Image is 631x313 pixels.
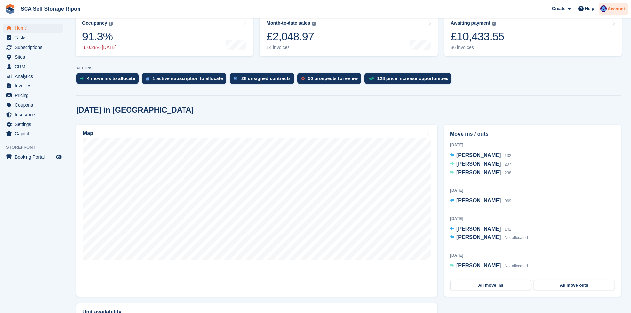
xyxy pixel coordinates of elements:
img: active_subscription_to_allocate_icon-d502201f5373d7db506a760aba3b589e785aa758c864c3986d89f69b8ff3... [146,77,149,81]
span: [PERSON_NAME] [456,235,501,240]
a: menu [3,91,63,100]
a: menu [3,110,63,119]
img: icon-info-grey-7440780725fd019a000dd9b08b2336e03edf1995a4989e88bcd33f0948082b44.svg [312,22,316,26]
span: Pricing [15,91,54,100]
a: [PERSON_NAME] 069 [450,197,511,205]
a: Preview store [55,153,63,161]
span: Help [585,5,594,12]
p: ACTIONS [76,66,621,70]
span: Sites [15,52,54,62]
a: All move outs [534,280,614,290]
span: [PERSON_NAME] [456,161,501,167]
a: 128 price increase opportunities [364,73,455,87]
span: Account [608,6,625,12]
a: Occupancy 91.3% 0.28% [DATE] [76,14,253,56]
div: [DATE] [450,216,615,222]
span: Insurance [15,110,54,119]
a: Awaiting payment £10,433.55 86 invoices [444,14,622,56]
a: 50 prospects to review [297,73,365,87]
a: menu [3,24,63,33]
h2: Move ins / outs [450,130,615,138]
a: menu [3,152,63,162]
a: Map [76,125,437,297]
span: [PERSON_NAME] [456,263,501,268]
span: Tasks [15,33,54,42]
span: Booking Portal [15,152,54,162]
a: menu [3,72,63,81]
a: All move ins [450,280,531,290]
img: move_ins_to_allocate_icon-fdf77a2bb77ea45bf5b3d319d69a93e2d87916cf1d5bf7949dd705db3b84f3ca.svg [80,77,84,80]
a: [PERSON_NAME] 207 [450,160,511,169]
a: 4 move ins to allocate [76,73,142,87]
span: Not allocated [505,264,528,268]
span: Analytics [15,72,54,81]
div: 4 move ins to allocate [87,76,135,81]
span: Settings [15,120,54,129]
div: Occupancy [82,20,107,26]
a: [PERSON_NAME] 141 [450,225,511,234]
a: menu [3,62,63,71]
a: [PERSON_NAME] 238 [450,169,511,177]
img: icon-info-grey-7440780725fd019a000dd9b08b2336e03edf1995a4989e88bcd33f0948082b44.svg [492,22,496,26]
div: 86 invoices [451,45,504,50]
div: 28 unsigned contracts [241,76,291,81]
a: [PERSON_NAME] Not allocated [450,234,528,242]
span: Capital [15,129,54,138]
a: menu [3,33,63,42]
img: contract_signature_icon-13c848040528278c33f63329250d36e43548de30e8caae1d1a13099fd9432cc5.svg [234,77,238,80]
h2: Map [83,130,93,136]
span: [PERSON_NAME] [456,198,501,203]
span: Coupons [15,100,54,110]
div: 14 invoices [266,45,316,50]
span: Subscriptions [15,43,54,52]
span: [PERSON_NAME] [456,170,501,175]
a: menu [3,120,63,129]
a: [PERSON_NAME] 132 [450,151,511,160]
div: £10,433.55 [451,30,504,43]
div: [DATE] [450,252,615,258]
span: Invoices [15,81,54,90]
span: Not allocated [505,235,528,240]
a: menu [3,43,63,52]
img: icon-info-grey-7440780725fd019a000dd9b08b2336e03edf1995a4989e88bcd33f0948082b44.svg [109,22,113,26]
div: Awaiting payment [451,20,491,26]
span: 207 [505,162,511,167]
span: 069 [505,199,511,203]
a: menu [3,100,63,110]
a: SCA Self Storage Ripon [18,3,83,14]
a: menu [3,52,63,62]
img: price_increase_opportunities-93ffe204e8149a01c8c9dc8f82e8f89637d9d84a8eef4429ea346261dce0b2c0.svg [368,77,374,80]
a: [PERSON_NAME] Not allocated [450,262,528,270]
span: [PERSON_NAME] [456,226,501,232]
span: [PERSON_NAME] [456,152,501,158]
span: Storefront [6,144,66,151]
div: 128 price increase opportunities [377,76,448,81]
span: Create [552,5,565,12]
div: 91.3% [82,30,117,43]
span: 238 [505,171,511,175]
span: CRM [15,62,54,71]
span: 132 [505,153,511,158]
div: 0.28% [DATE] [82,45,117,50]
a: menu [3,129,63,138]
div: [DATE] [450,187,615,193]
span: Home [15,24,54,33]
div: £2,048.97 [266,30,316,43]
div: Month-to-date sales [266,20,310,26]
div: 50 prospects to review [308,76,358,81]
img: stora-icon-8386f47178a22dfd0bd8f6a31ec36ba5ce8667c1dd55bd0f319d3a0aa187defe.svg [5,4,15,14]
a: 1 active subscription to allocate [142,73,230,87]
a: 28 unsigned contracts [230,73,297,87]
img: Sarah Race [600,5,607,12]
img: prospect-51fa495bee0391a8d652442698ab0144808aea92771e9ea1ae160a38d050c398.svg [301,77,305,80]
div: [DATE] [450,142,615,148]
a: Month-to-date sales £2,048.97 14 invoices [260,14,437,56]
h2: [DATE] in [GEOGRAPHIC_DATA] [76,106,194,115]
span: 141 [505,227,511,232]
a: menu [3,81,63,90]
div: 1 active subscription to allocate [153,76,223,81]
